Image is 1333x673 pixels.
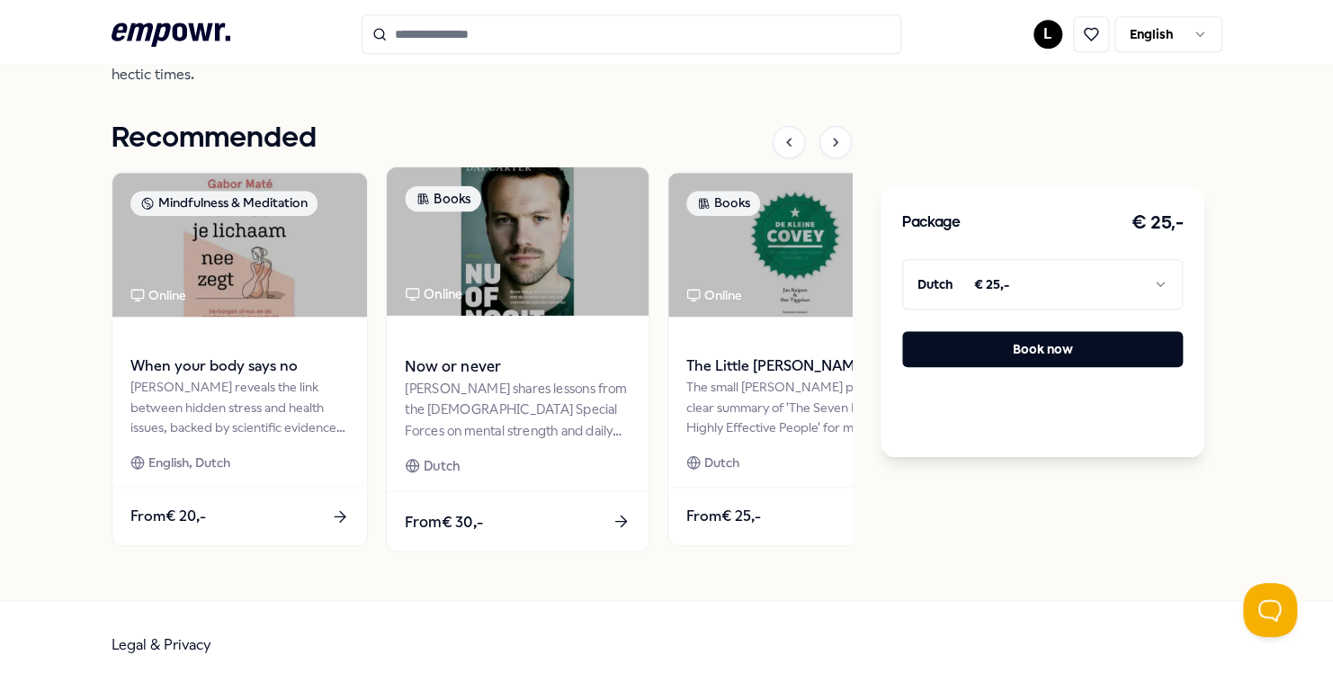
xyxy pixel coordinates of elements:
div: Online [405,283,462,304]
div: Online [130,285,186,305]
input: Search for products, categories or subcategories [362,14,901,54]
span: From € 30,- [405,509,483,533]
span: Now or never [405,354,630,378]
a: package imageBooksOnlineNow or never[PERSON_NAME] shares lessons from the [DEMOGRAPHIC_DATA] Spec... [385,166,649,552]
img: package image [112,173,367,317]
span: Dutch [704,453,739,472]
span: English, Dutch [148,453,230,472]
img: package image [668,173,923,317]
span: The Little [PERSON_NAME] [686,354,905,378]
a: package imageBooksOnlineThe Little [PERSON_NAME]The small [PERSON_NAME] provides a clear summary ... [667,172,924,546]
div: [PERSON_NAME] shares lessons from the [DEMOGRAPHIC_DATA] Special Forces on mental strength and da... [405,378,630,440]
img: package image [386,166,648,315]
a: Legal & Privacy [112,636,211,653]
h3: € 25,- [1132,209,1183,238]
span: Dutch [423,455,459,476]
h1: Recommended [112,116,317,161]
button: L [1033,20,1062,49]
span: From € 25,- [686,505,761,528]
div: Books [686,191,760,216]
div: Books [405,185,480,211]
div: The small [PERSON_NAME] provides a clear summary of 'The Seven Habits of Highly Effective People'... [686,377,905,437]
div: Mindfulness & Meditation [130,191,318,216]
a: package imageMindfulness & MeditationOnlineWhen your body says no[PERSON_NAME] reveals the link b... [112,172,368,546]
button: Book now [902,331,1183,367]
div: Online [686,285,742,305]
iframe: Help Scout Beacon - Open [1243,583,1297,637]
div: [PERSON_NAME] reveals the link between hidden stress and health issues, backed by scientific evid... [130,377,349,437]
span: When your body says no [130,354,349,378]
h3: Package [902,211,960,235]
span: From € 20,- [130,505,206,528]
